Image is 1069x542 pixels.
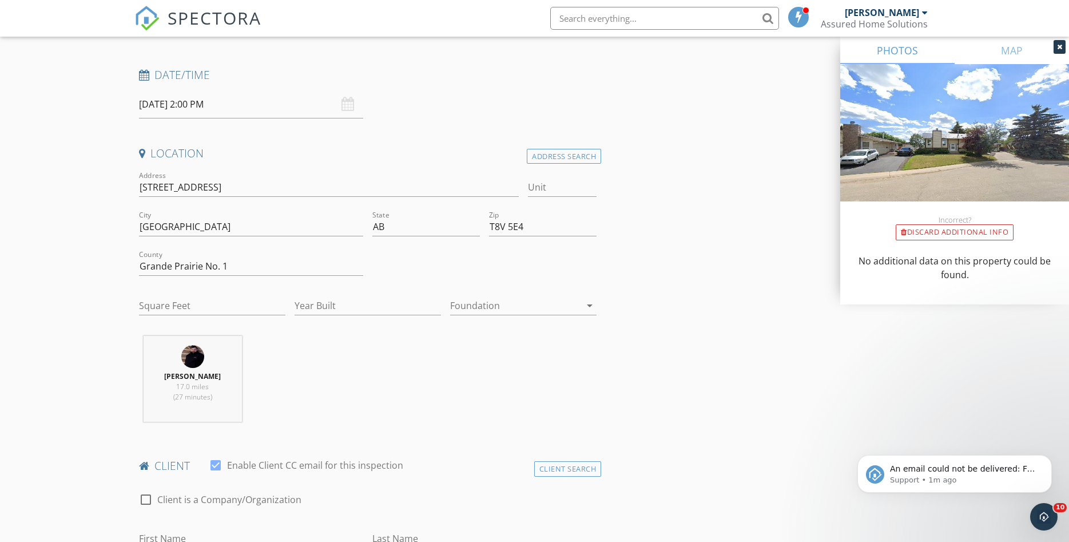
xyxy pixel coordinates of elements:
div: Discard Additional info [896,224,1014,240]
span: 17.0 miles [176,382,209,391]
div: Client Search [534,461,602,477]
iframe: Intercom live chat [1030,503,1058,531]
input: Select date [139,90,363,118]
div: Incorrect? [840,215,1069,224]
img: streetview [840,64,1069,229]
span: (27 minutes) [173,392,212,402]
span: 10 [1054,503,1067,512]
div: Address Search [527,149,601,164]
label: Enable Client CC email for this inspection [227,460,403,471]
a: MAP [955,37,1069,64]
img: The Best Home Inspection Software - Spectora [134,6,160,31]
p: No additional data on this property could be found. [854,254,1055,282]
input: Search everything... [550,7,779,30]
iframe: Intercom notifications message [840,431,1069,511]
label: Client is a Company/Organization [157,494,301,505]
h4: Date/Time [139,68,597,82]
a: SPECTORA [134,15,261,39]
div: [PERSON_NAME] [845,7,919,18]
span: SPECTORA [168,6,261,30]
i: arrow_drop_down [583,299,597,312]
h4: client [139,458,597,473]
strong: [PERSON_NAME] [164,371,221,381]
a: PHOTOS [840,37,955,64]
h4: Location [139,146,597,161]
img: img_5342.jpg [181,345,204,368]
div: Assured Home Solutions [821,18,928,30]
